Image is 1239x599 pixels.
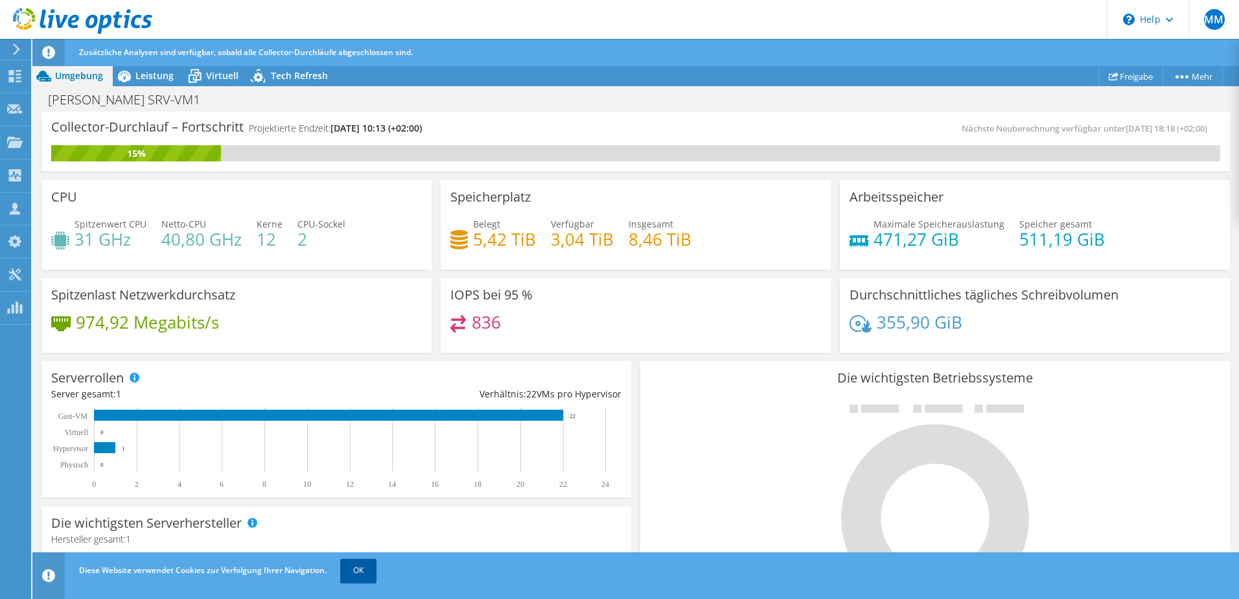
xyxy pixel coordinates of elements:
[257,218,283,230] span: Kerne
[178,480,181,489] text: 4
[126,533,131,545] span: 1
[388,480,396,489] text: 14
[220,480,224,489] text: 6
[51,532,621,546] h4: Hersteller gesamt:
[874,232,1004,246] h4: 471,27 GiB
[473,232,536,246] h4: 5,42 TiB
[135,480,139,489] text: 2
[51,516,242,530] h3: Die wichtigsten Serverhersteller
[431,480,439,489] text: 16
[473,218,500,230] span: Belegt
[340,559,376,582] a: OK
[962,123,1214,134] span: Nächste Neuberechnung verfügbar unter
[249,121,422,135] h4: Projektierte Endzeit:
[51,147,221,161] div: 15%
[79,565,327,576] span: Diese Website verwendet Cookies zur Verfolgung Ihrer Navigation.
[64,428,88,437] text: Virtuell
[51,371,124,385] h3: Serverrollen
[92,480,96,489] text: 0
[76,315,219,329] h4: 974,92 Megabits/s
[1123,14,1135,25] svg: \n
[629,232,691,246] h4: 8,46 TiB
[297,232,345,246] h4: 2
[874,218,1004,230] span: Maximale Speicherauslastung
[551,218,594,230] span: Verfügbar
[551,232,614,246] h4: 3,04 TiB
[206,69,238,82] span: Virtuell
[650,371,1220,385] h3: Die wichtigsten Betriebssysteme
[336,387,621,401] div: Verhältnis: VMs pro Hypervisor
[116,388,121,400] span: 1
[135,69,174,82] span: Leistung
[629,218,673,230] span: Insgesamt
[262,480,266,489] text: 8
[450,190,531,204] h3: Speicherplatz
[1019,232,1105,246] h4: 511,19 GiB
[1204,9,1225,30] span: MM
[850,190,944,204] h3: Arbeitsspeicher
[516,480,524,489] text: 20
[60,460,88,469] text: Physisch
[330,122,422,134] span: [DATE] 10:13 (+02:00)
[877,315,962,329] h4: 355,90 GiB
[100,462,104,468] text: 0
[75,218,146,230] span: Spitzenwert CPU
[271,69,328,82] span: Tech Refresh
[79,47,413,58] span: Zusätzliche Analysen sind verfügbar, sobald alle Collector-Durchläufe abgeschlossen sind.
[297,218,345,230] span: CPU-Sockel
[472,315,501,329] h4: 836
[55,69,103,82] span: Umgebung
[474,480,481,489] text: 18
[53,444,88,453] text: Hypervisor
[559,480,567,489] text: 22
[58,412,88,421] text: Gast-VM
[1019,218,1092,230] span: Speicher gesamt
[75,232,146,246] h4: 31 GHz
[850,288,1118,302] h3: Durchschnittliches tägliches Schreibvolumen
[42,93,220,107] h1: [PERSON_NAME] SRV-VM1
[570,413,575,419] text: 22
[257,232,283,246] h4: 12
[161,218,206,230] span: Netto-CPU
[526,388,537,400] span: 22
[1098,66,1163,86] a: Freigabe
[601,480,609,489] text: 24
[122,445,125,452] text: 1
[51,190,77,204] h3: CPU
[450,288,533,302] h3: IOPS bei 95 %
[51,387,336,401] div: Server gesamt:
[1163,66,1223,86] a: Mehr
[161,232,242,246] h4: 40,80 GHz
[100,429,104,436] text: 0
[303,480,311,489] text: 10
[51,288,235,302] h3: Spitzenlast Netzwerkdurchsatz
[346,480,354,489] text: 12
[1126,123,1207,134] span: [DATE] 18:18 (+02:00)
